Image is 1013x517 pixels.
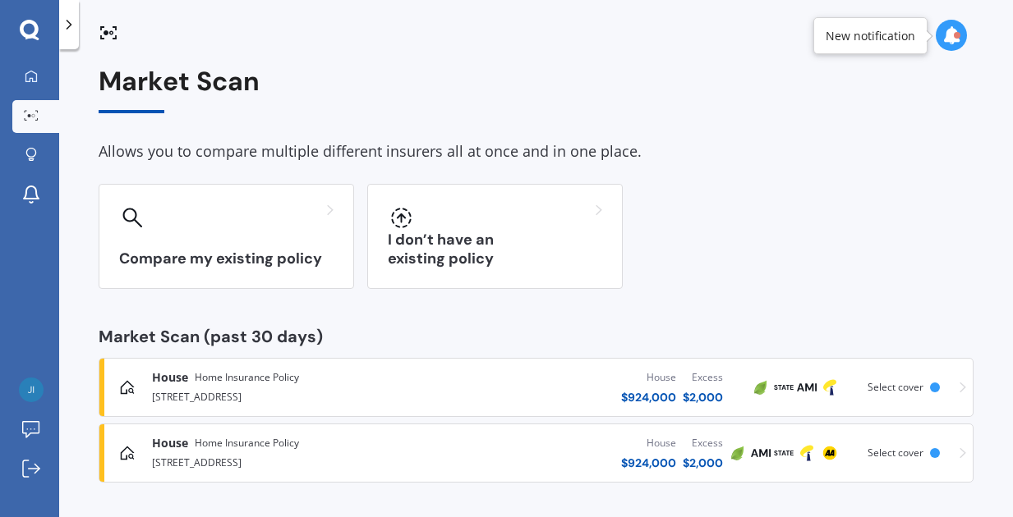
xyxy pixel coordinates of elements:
[621,455,676,471] div: $ 924,000
[820,443,840,463] img: AA
[820,377,840,397] img: Tower
[152,435,188,451] span: House
[119,249,334,268] h3: Compare my existing policy
[99,140,974,164] div: Allows you to compare multiple different insurers all at once and in one place.
[195,369,299,386] span: Home Insurance Policy
[774,443,794,463] img: State
[683,369,723,386] div: Excess
[152,386,423,405] div: [STREET_ADDRESS]
[797,377,817,397] img: AMI
[751,377,771,397] img: Initio
[195,435,299,451] span: Home Insurance Policy
[751,443,771,463] img: AMI
[868,446,923,460] span: Select cover
[621,369,676,386] div: House
[152,369,188,386] span: House
[99,358,974,417] a: HouseHome Insurance Policy[STREET_ADDRESS]House$924,000Excess$2,000InitioStateAMITowerSelect cover
[99,328,974,345] div: Market Scan (past 30 days)
[19,377,44,402] img: e51844ead1682f5849aef27abaee273b
[99,423,974,483] a: HouseHome Insurance Policy[STREET_ADDRESS]House$924,000Excess$2,000InitioAMIStateTowerAASelect cover
[683,435,723,451] div: Excess
[99,66,974,113] div: Market Scan
[826,28,915,44] div: New notification
[683,389,723,405] div: $ 2,000
[797,443,817,463] img: Tower
[774,377,794,397] img: State
[868,380,923,394] span: Select cover
[621,389,676,405] div: $ 924,000
[728,443,748,463] img: Initio
[152,451,423,471] div: [STREET_ADDRESS]
[388,231,602,268] h3: I don’t have an existing policy
[683,455,723,471] div: $ 2,000
[621,435,676,451] div: House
